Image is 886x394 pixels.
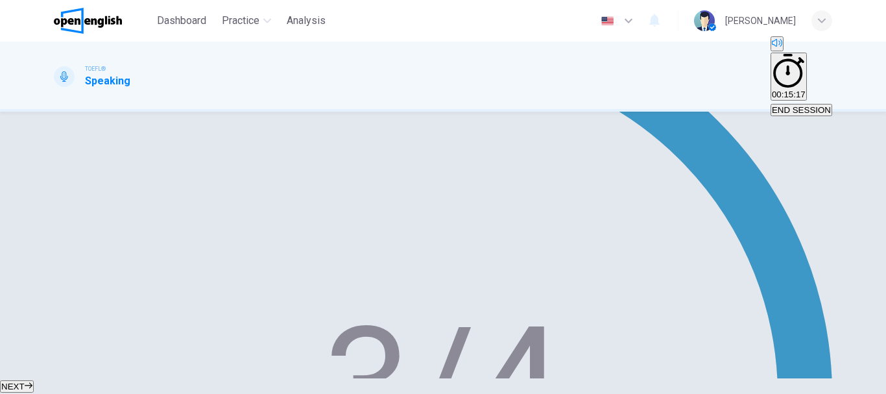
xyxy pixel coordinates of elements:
[157,13,206,29] span: Dashboard
[725,13,796,29] div: [PERSON_NAME]
[771,53,807,101] button: 00:15:17
[772,105,831,115] span: END SESSION
[217,9,276,32] button: Practice
[281,9,331,32] button: Analysis
[694,10,715,31] img: Profile picture
[1,382,25,391] span: NEXT
[771,104,832,116] button: END SESSION
[771,36,832,53] div: Mute
[54,8,122,34] img: OpenEnglish logo
[152,9,211,32] button: Dashboard
[287,13,326,29] span: Analysis
[85,64,106,73] span: TOEFL®
[772,90,806,99] span: 00:15:17
[599,16,616,26] img: en
[54,8,152,34] a: OpenEnglish logo
[771,53,832,102] div: Hide
[85,73,130,89] h1: Speaking
[222,13,259,29] span: Practice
